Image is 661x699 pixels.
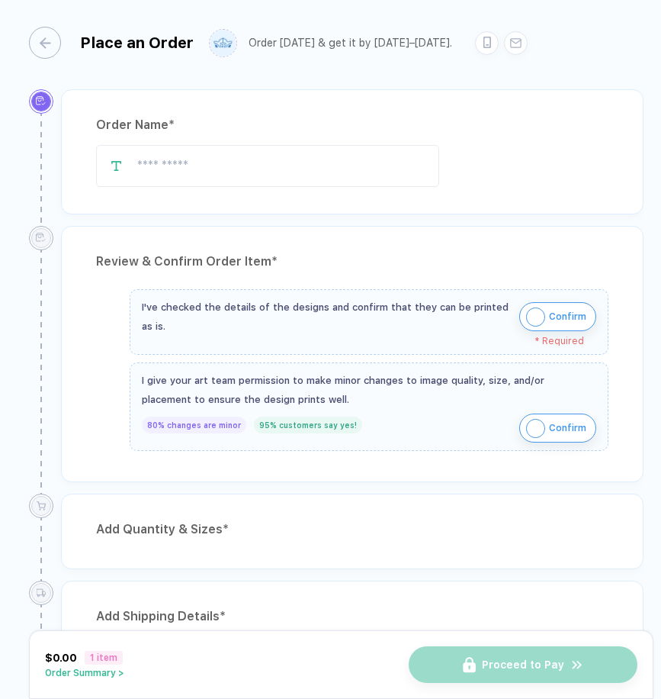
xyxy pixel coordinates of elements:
button: iconConfirm [519,302,596,331]
button: iconConfirm [519,414,596,443]
div: Review & Confirm Order Item [96,250,608,274]
div: I give your art team permission to make minor changes to image quality, size, and/or placement to... [142,371,596,409]
div: 95% customers say yes! [254,417,362,433]
div: Order [DATE] & get it by [DATE]–[DATE]. [249,37,452,50]
img: user profile [210,30,236,56]
button: Order Summary > [45,668,124,678]
span: $0.00 [45,652,77,664]
img: icon [526,419,545,438]
span: Confirm [549,416,586,440]
span: 1 item [85,651,123,665]
div: * Required [142,336,584,346]
div: Add Shipping Details [96,604,608,629]
div: I've checked the details of the designs and confirm that they can be printed as is. [142,298,512,336]
div: Place an Order [80,34,194,52]
img: icon [526,308,545,327]
div: 80% changes are minor [142,417,246,433]
div: Add Quantity & Sizes [96,517,608,542]
div: Order Name [96,113,608,137]
span: Confirm [549,304,586,329]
